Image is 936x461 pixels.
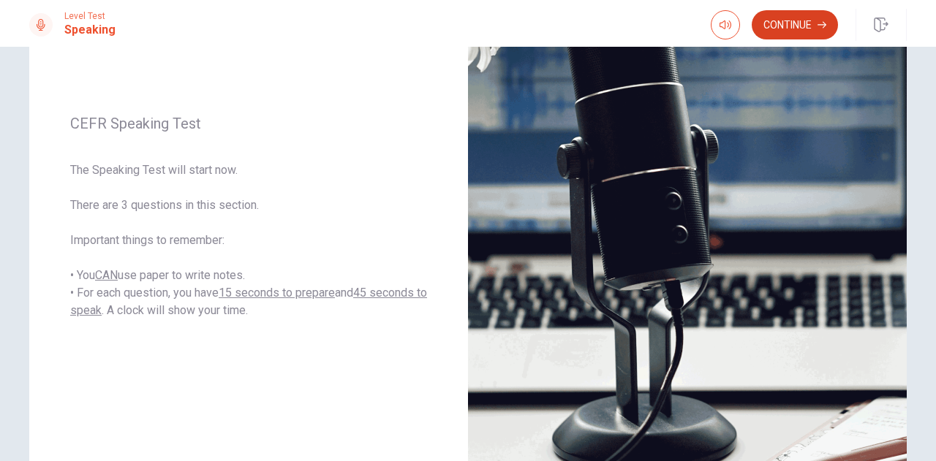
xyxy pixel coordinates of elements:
[219,286,335,300] u: 15 seconds to prepare
[64,11,116,21] span: Level Test
[95,268,118,282] u: CAN
[70,115,427,132] span: CEFR Speaking Test
[70,161,427,319] span: The Speaking Test will start now. There are 3 questions in this section. Important things to reme...
[64,21,116,39] h1: Speaking
[752,10,838,39] button: Continue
